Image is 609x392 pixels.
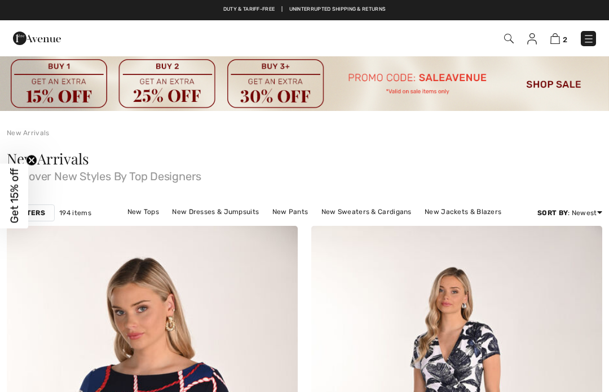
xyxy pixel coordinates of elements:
span: 194 items [59,208,91,218]
strong: Filters [16,208,45,218]
img: 1ère Avenue [13,27,61,50]
a: 1ère Avenue [13,32,61,43]
span: Discover New Styles By Top Designers [7,166,602,182]
img: Menu [583,33,594,44]
span: New Arrivals [7,149,89,168]
img: My Info [527,33,537,44]
a: New Jackets & Blazers [419,204,507,219]
div: : Newest [537,208,602,218]
span: 2 [563,35,567,44]
img: Shopping Bag [550,33,560,44]
a: New Pants [267,204,314,219]
a: New Tops [122,204,165,219]
a: 2 [550,32,567,45]
a: New Arrivals [7,129,50,137]
a: New Skirts [258,219,305,234]
span: Get 15% off [8,168,21,224]
button: Close teaser [26,155,37,166]
a: New Outerwear [307,219,370,234]
a: New Dresses & Jumpsuits [166,204,264,219]
strong: Sort By [537,209,568,217]
a: New Sweaters & Cardigans [316,204,417,219]
img: Search [504,34,514,43]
